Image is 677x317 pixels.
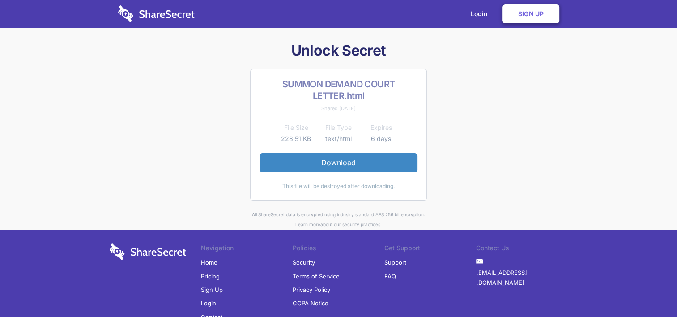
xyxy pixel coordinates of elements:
a: FAQ [384,270,396,283]
a: Download [260,153,417,172]
a: [EMAIL_ADDRESS][DOMAIN_NAME] [476,266,568,290]
a: Home [201,256,217,269]
th: File Type [317,122,360,133]
li: Contact Us [476,243,568,256]
img: logo-wordmark-white-trans-d4663122ce5f474addd5e946df7df03e33cb6a1c49d2221995e7729f52c070b2.svg [118,5,195,22]
img: logo-wordmark-white-trans-d4663122ce5f474addd5e946df7df03e33cb6a1c49d2221995e7729f52c070b2.svg [110,243,186,260]
div: Shared [DATE] [260,103,417,113]
a: Pricing [201,270,220,283]
a: Privacy Policy [293,283,330,296]
li: Get Support [384,243,476,256]
a: Terms of Service [293,270,340,283]
a: CCPA Notice [293,296,328,310]
h2: SUMMON DEMAND COURT LETTER.html [260,78,417,102]
td: 228.51 KB [275,133,317,144]
div: This file will be destroyed after downloading. [260,181,417,191]
li: Policies [293,243,384,256]
a: Sign Up [502,4,559,23]
li: Navigation [201,243,293,256]
td: 6 days [360,133,402,144]
div: All ShareSecret data is encrypted using industry standard AES 256 bit encryption. about our secur... [106,210,571,230]
th: Expires [360,122,402,133]
h1: Unlock Secret [106,41,571,60]
a: Learn more [295,222,320,227]
a: Support [384,256,406,269]
a: Security [293,256,315,269]
td: text/html [317,133,360,144]
iframe: Drift Widget Chat Controller [632,272,666,306]
th: File Size [275,122,317,133]
a: Sign Up [201,283,223,296]
a: Login [201,296,216,310]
